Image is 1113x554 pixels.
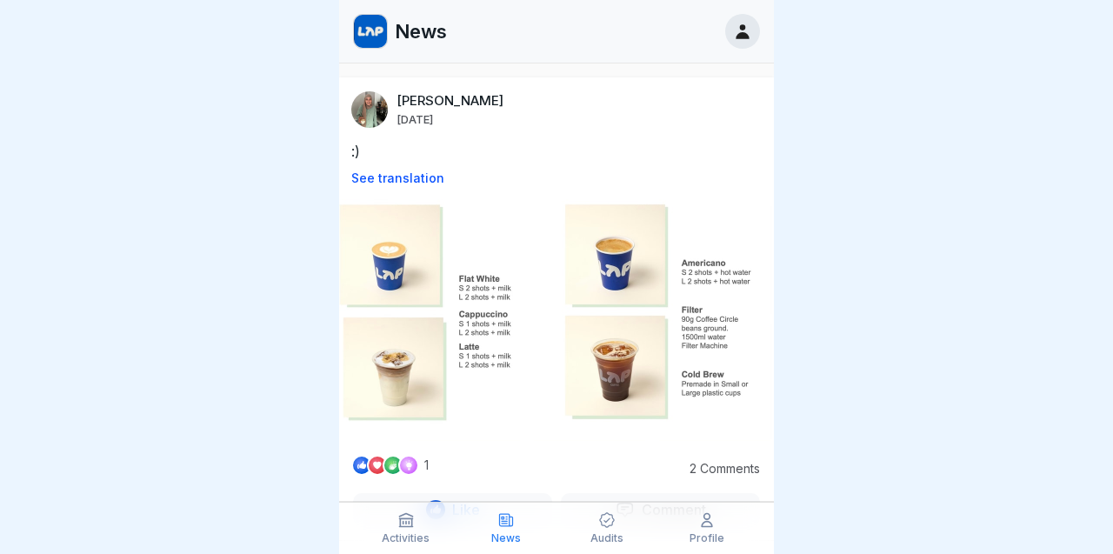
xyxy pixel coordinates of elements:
p: Like [445,501,480,518]
p: News [395,20,447,43]
p: News [491,532,521,544]
p: 1 [424,458,429,472]
p: [DATE] [397,112,433,126]
p: See translation [351,171,762,185]
p: [PERSON_NAME] [397,93,503,109]
p: Comment [635,501,706,518]
p: 2 Comments [664,462,760,476]
img: Post Image [339,199,774,441]
p: Activities [382,532,430,544]
p: Profile [690,532,724,544]
img: w1n62d9c1m8dr293gbm2xwec.png [354,15,387,48]
p: Audits [590,532,623,544]
p: :) [351,142,762,161]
